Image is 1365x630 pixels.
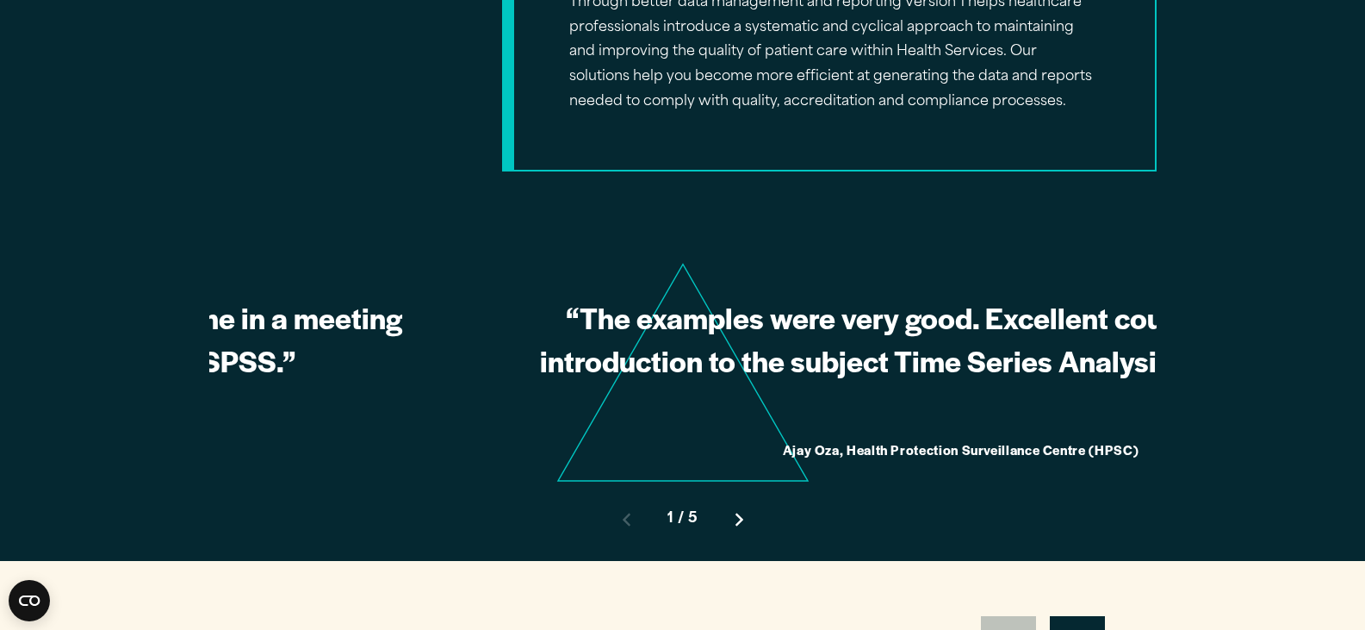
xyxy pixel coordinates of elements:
button: Open CMP widget [9,580,50,621]
span: 5 [688,507,698,532]
button: Move to next slide [711,492,766,547]
span: / [678,507,684,532]
cite: Ajay Oza, Health Protection Surveillance Centre (HPSC) [783,440,1139,458]
svg: Right pointing chevron [735,513,743,527]
span: 1 [667,507,673,532]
